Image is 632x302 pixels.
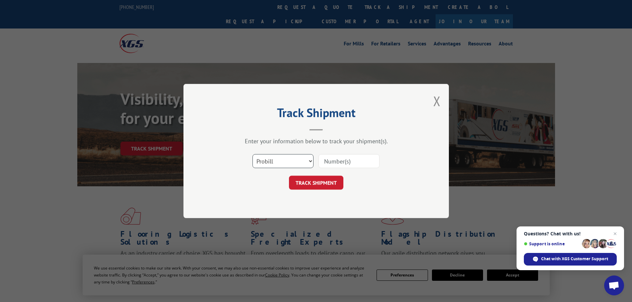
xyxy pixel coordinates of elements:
[289,176,343,190] button: TRACK SHIPMENT
[217,137,416,145] div: Enter your information below to track your shipment(s).
[524,231,617,236] span: Questions? Chat with us!
[604,275,624,295] div: Open chat
[541,256,608,262] span: Chat with XGS Customer Support
[524,241,580,246] span: Support is online
[433,92,441,110] button: Close modal
[611,230,619,238] span: Close chat
[524,253,617,266] div: Chat with XGS Customer Support
[318,154,380,168] input: Number(s)
[217,108,416,121] h2: Track Shipment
